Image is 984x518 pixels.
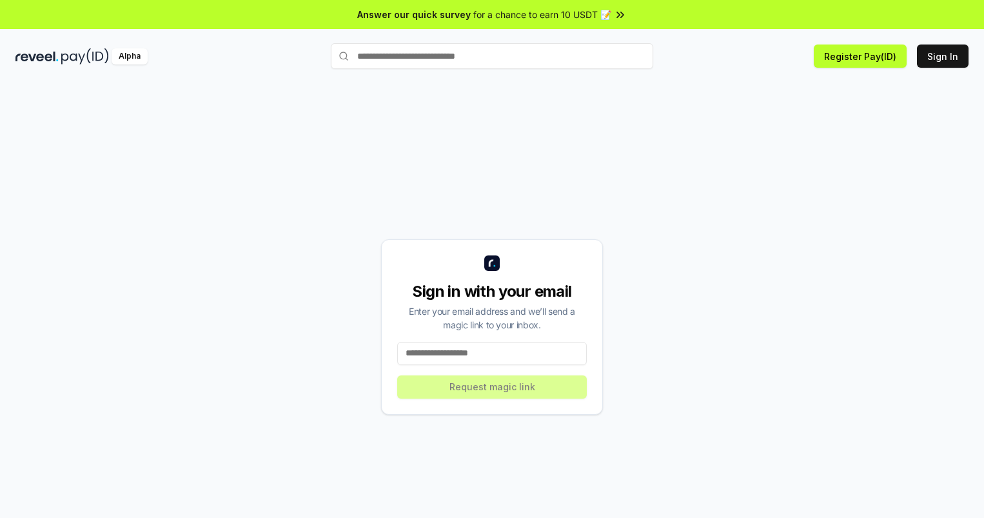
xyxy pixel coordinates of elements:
img: reveel_dark [15,48,59,65]
div: Enter your email address and we’ll send a magic link to your inbox. [397,304,587,332]
span: for a chance to earn 10 USDT 📝 [473,8,611,21]
div: Sign in with your email [397,281,587,302]
div: Alpha [112,48,148,65]
button: Register Pay(ID) [814,45,907,68]
span: Answer our quick survey [357,8,471,21]
button: Sign In [917,45,969,68]
img: logo_small [484,255,500,271]
img: pay_id [61,48,109,65]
